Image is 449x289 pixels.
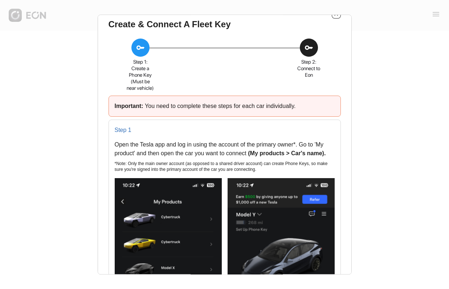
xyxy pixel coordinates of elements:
[248,150,326,156] span: (My products > Car's name).
[115,126,335,135] p: Step 1
[145,103,295,109] span: You need to complete these steps for each car individually.
[305,43,313,52] span: key
[126,59,155,92] div: Step 1: Create a Phone Key (Must be near vehicle)
[136,43,145,52] span: key
[115,141,324,156] span: Open the Tesla app and log in using the account of the primary owner*. Go to 'My product' and the...
[109,19,231,30] h2: Create & Connect A Fleet Key
[115,103,145,109] span: Important:
[115,161,335,172] p: *Note: Only the main owner account (as opposed to a shared driver account) can create Phone Keys,...
[295,59,323,79] div: Step 2: Connect to Eon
